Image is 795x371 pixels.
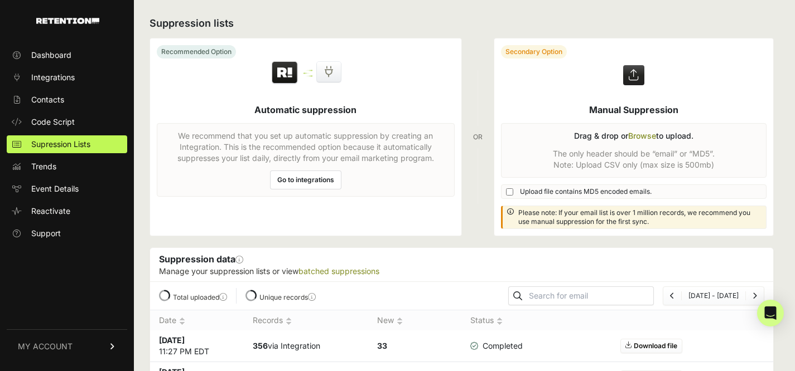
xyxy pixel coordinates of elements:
a: Go to integrations [270,170,341,189]
div: Recommended Option [157,45,236,58]
th: Records [244,310,368,331]
strong: 356 [253,341,268,350]
h5: Automatic suppression [254,103,356,116]
span: Completed [470,340,523,352]
li: [DATE] - [DATE] [681,291,745,300]
a: MY ACCOUNT [7,329,127,363]
div: OR [473,38,483,236]
img: Retention [271,61,299,85]
a: Support [7,224,127,242]
label: Total uploaded [173,293,227,301]
img: no_sort-eaf950dc5ab64cae54d48a5578032e96f70b2ecb7d747501f34c8f2db400fb66.gif [179,317,185,325]
a: Dashboard [7,46,127,64]
td: 11:27 PM EDT [150,330,244,362]
span: MY ACCOUNT [18,341,73,352]
span: Support [31,228,61,239]
a: Contacts [7,91,127,109]
span: Upload file contains MD5 encoded emails. [520,187,652,196]
span: Event Details [31,183,79,194]
a: Previous [670,291,674,300]
p: We recommend that you set up automatic suppression by creating an Integration. This is the recomm... [164,130,447,164]
span: Code Script [31,116,75,128]
a: Download file [620,339,682,353]
img: integration [303,75,312,77]
span: Reactivate [31,206,70,217]
img: integration [303,72,312,74]
th: Date [150,310,244,331]
a: Code Script [7,113,127,131]
td: via Integration [244,330,368,362]
strong: 33 [377,341,387,350]
span: Dashboard [31,50,71,61]
input: Search for email [527,288,653,304]
th: New [368,310,462,331]
th: Status [461,310,532,331]
a: Supression Lists [7,135,127,153]
label: Unique records [259,293,316,301]
img: no_sort-eaf950dc5ab64cae54d48a5578032e96f70b2ecb7d747501f34c8f2db400fb66.gif [397,317,403,325]
a: Trends [7,158,127,175]
strong: [DATE] [159,335,185,345]
span: Contacts [31,94,64,105]
img: integration [303,70,312,71]
p: Manage your suppression lists or view [159,266,764,277]
span: Integrations [31,72,75,83]
img: no_sort-eaf950dc5ab64cae54d48a5578032e96f70b2ecb7d747501f34c8f2db400fb66.gif [286,317,292,325]
span: Supression Lists [31,139,90,150]
a: Event Details [7,180,127,198]
span: Trends [31,161,56,172]
a: Integrations [7,69,127,86]
h2: Suppression lists [150,16,774,31]
a: Reactivate [7,202,127,220]
img: no_sort-eaf950dc5ab64cae54d48a5578032e96f70b2ecb7d747501f34c8f2db400fb66.gif [497,317,503,325]
div: Suppression data [150,248,773,281]
a: batched suppressions [298,266,379,276]
nav: Page navigation [663,286,764,305]
div: Open Intercom Messenger [757,300,784,326]
img: Retention.com [36,18,99,24]
a: Next [753,291,757,300]
input: Upload file contains MD5 encoded emails. [506,188,513,196]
